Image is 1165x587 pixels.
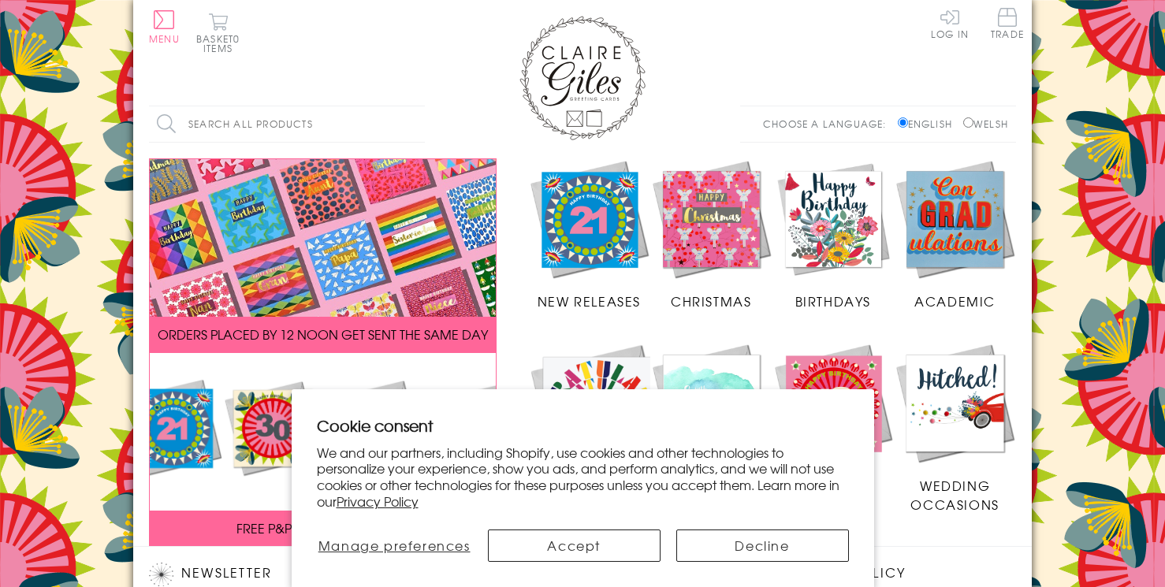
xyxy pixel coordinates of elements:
button: Menu [149,10,180,43]
a: Christmas [650,158,772,311]
input: English [898,117,908,128]
span: Birthdays [795,292,871,310]
h2: Newsletter [149,563,417,586]
span: Christmas [671,292,751,310]
a: Academic [894,158,1016,311]
button: Manage preferences [316,529,471,562]
a: Wedding Occasions [894,342,1016,514]
a: Age Cards [772,342,895,495]
a: Congratulations [528,342,670,515]
img: Claire Giles Greetings Cards [519,16,646,140]
span: Trade [991,8,1024,39]
button: Decline [676,529,849,562]
a: New Releases [528,158,650,311]
span: Wedding Occasions [910,476,999,514]
label: English [898,117,960,131]
span: New Releases [538,292,641,310]
a: Privacy Policy [337,492,419,511]
input: Search [409,106,425,142]
label: Welsh [963,117,1008,131]
span: 0 items [203,32,240,55]
span: FREE P&P ON ALL UK ORDERS [236,518,410,537]
p: Choose a language: [763,117,895,131]
button: Basket0 items [196,13,240,53]
h2: Cookie consent [317,414,849,437]
a: Log In [931,8,969,39]
p: We and our partners, including Shopify, use cookies and other technologies to personalize your ex... [317,444,849,510]
span: Manage preferences [318,536,471,555]
button: Accept [488,529,661,562]
span: ORDERS PLACED BY 12 NOON GET SENT THE SAME DAY [158,325,488,344]
input: Welsh [963,117,973,128]
a: Sympathy [650,342,772,495]
a: Birthdays [772,158,895,311]
a: Trade [991,8,1024,42]
input: Search all products [149,106,425,142]
span: Academic [914,292,996,310]
span: Menu [149,32,180,46]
